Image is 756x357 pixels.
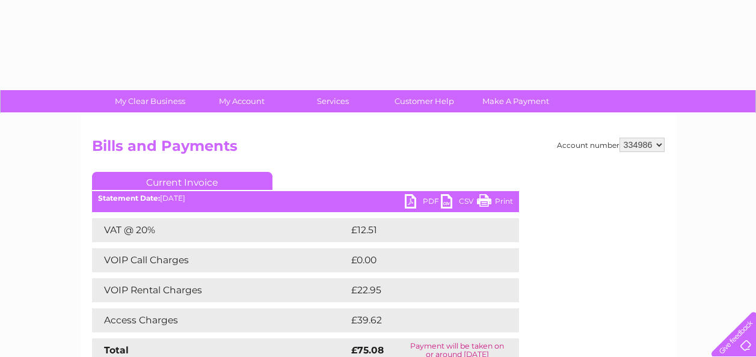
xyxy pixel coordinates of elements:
div: Account number [557,138,665,152]
b: Statement Date: [98,194,160,203]
h2: Bills and Payments [92,138,665,160]
td: VOIP Rental Charges [92,278,348,302]
a: Customer Help [375,90,474,112]
td: £22.95 [348,278,494,302]
a: Print [477,194,513,212]
a: My Account [192,90,291,112]
td: Access Charges [92,308,348,332]
strong: £75.08 [351,344,384,356]
td: £39.62 [348,308,495,332]
strong: Total [104,344,129,356]
td: VAT @ 20% [92,218,348,242]
td: VOIP Call Charges [92,248,348,272]
td: £0.00 [348,248,491,272]
a: Current Invoice [92,172,272,190]
td: £12.51 [348,218,492,242]
a: CSV [441,194,477,212]
div: [DATE] [92,194,519,203]
a: My Clear Business [100,90,200,112]
a: PDF [405,194,441,212]
a: Make A Payment [466,90,565,112]
a: Services [283,90,383,112]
